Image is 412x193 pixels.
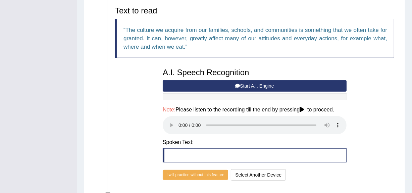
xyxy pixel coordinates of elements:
[163,139,347,145] h4: Spoken Text:
[163,80,347,92] button: Start A.I. Engine
[163,68,347,77] h3: A.I. Speech Recognition
[115,6,394,15] h3: Text to read
[163,170,228,180] button: I will practice without this feature
[163,107,175,112] span: Note:
[231,169,286,181] button: Select Another Device
[123,27,387,50] q: The culture we acquire from our families, schools, and communities is something that we often tak...
[163,107,347,113] h4: Please listen to the recording till the end by pressing , to proceed.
